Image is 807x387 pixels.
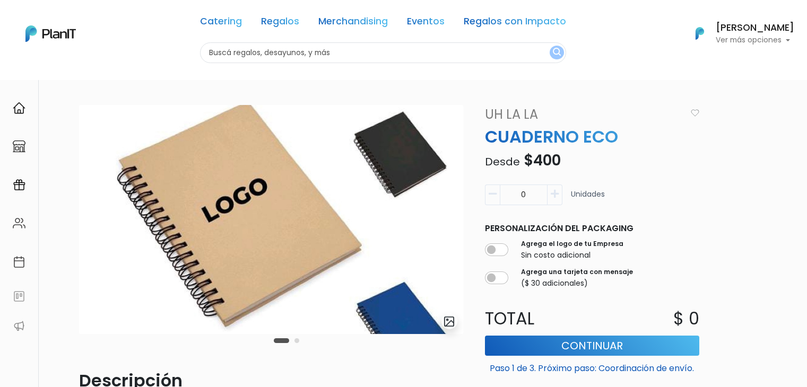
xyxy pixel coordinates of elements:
a: Merchandising [318,17,388,30]
p: Unidades [571,189,605,209]
button: Continuar [485,336,699,356]
p: Total [479,306,592,331]
p: Ver más opciones [716,37,794,44]
img: campaigns-02234683943229c281be62815700db0a1741e53638e28bf9629b52c665b00959.svg [13,179,25,191]
a: Catering [200,17,242,30]
img: gallery-light [443,315,455,328]
img: feedback-78b5a0c8f98aac82b08bfc38622c3050aee476f2c9584af64705fc4e61158814.svg [13,290,25,303]
a: Uh La La [479,105,687,124]
img: heart_icon [691,109,699,117]
a: Regalos con Impacto [464,17,566,30]
p: Paso 1 de 3. Próximo paso: Coordinación de envío. [485,358,699,375]
a: Regalos [261,17,299,30]
img: partners-52edf745621dab592f3b2c58e3bca9d71375a7ef29c3b500c9f145b62cc070d4.svg [13,320,25,332]
p: ($ 30 adicionales) [521,278,633,289]
label: Agrega el logo de tu Empresa [521,239,623,249]
p: Sin costo adicional [521,250,623,261]
input: Buscá regalos, desayunos, y más [200,42,566,63]
img: calendar-87d922413cdce8b2cf7b7f5f62616a5cf9e4887200fb71536465627b3292af00.svg [13,256,25,268]
p: CUADERNO ECO [479,124,706,149]
p: Personalización del packaging [485,222,699,235]
div: Carousel Pagination [271,334,302,347]
p: $ 0 [673,306,699,331]
img: home-e721727adea9d79c4d83392d1f703f7f8bce08238fde08b1acbfd93340b81755.svg [13,102,25,115]
img: marketplace-4ceaa7011d94191e9ded77b95e3339b90024bf715f7c57f8cf31f2d8c509eaba.svg [13,140,25,153]
label: Agrega una tarjeta con mensaje [521,267,633,277]
img: PlanIt Logo [25,25,76,42]
h6: [PERSON_NAME] [716,23,794,33]
span: $400 [524,150,561,171]
img: people-662611757002400ad9ed0e3c099ab2801c6687ba6c219adb57efc949bc21e19d.svg [13,217,25,230]
img: 686D09DB-B306-4E17-A502-BD0E9545686F.jpeg [79,105,464,334]
span: Desde [485,154,520,169]
button: Carousel Page 2 [294,338,299,343]
img: PlanIt Logo [688,22,711,45]
button: Carousel Page 1 (Current Slide) [274,338,289,343]
a: Eventos [407,17,445,30]
img: search_button-432b6d5273f82d61273b3651a40e1bd1b912527efae98b1b7a1b2c0702e16a8d.svg [553,48,561,58]
button: PlanIt Logo [PERSON_NAME] Ver más opciones [682,20,794,47]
